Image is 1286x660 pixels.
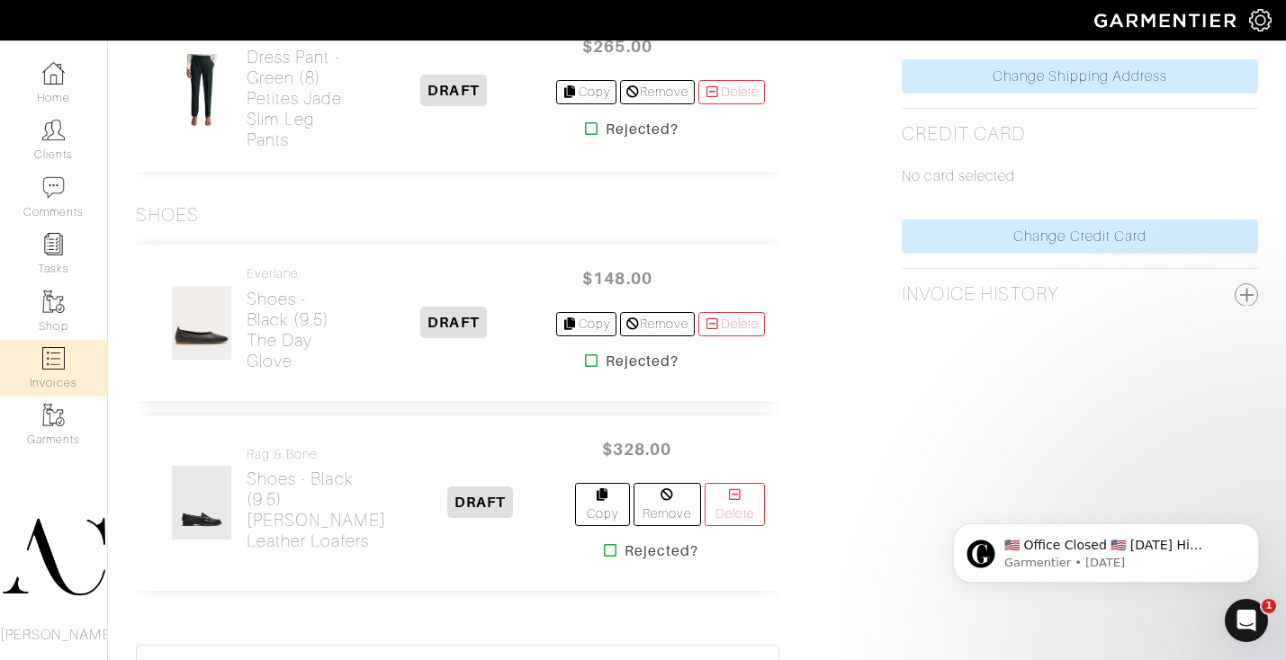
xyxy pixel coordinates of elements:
iframe: Intercom live chat [1225,599,1268,642]
a: Rag & Bone Shoes - Black (9.5)[PERSON_NAME] Leather Loafers [247,447,386,552]
img: smV3cG4oBfxCevgheUe6ufiA [171,285,232,361]
img: garments-icon-b7da505a4dc4fd61783c78ac3ca0ef83fa9d6f193b1c9dc38574b1d14d53ca28.png [42,290,65,313]
p: No card selected [902,165,1258,187]
img: VRfKMDGsMkFPSCwbaQS2kLkB [171,53,232,129]
img: garmentier-logo-header-white-b43fb05a5012e4ada735d5af1a66efaba907eab6374d6393d1fbf88cb4ef424d.png [1085,4,1249,36]
h3: Shoes [136,204,199,227]
span: $265.00 [563,27,671,66]
h4: Everlane [247,266,352,281]
img: orders-icon-0abe47150d42831381b5fb84f609e132dff9fe21cb692f30cb5eec754e2cba89.png [42,347,65,370]
iframe: Intercom notifications message [926,486,1286,611]
a: Copy [556,80,616,104]
a: Remove [620,312,695,336]
a: Remove [634,483,701,526]
a: Remove [620,80,695,104]
a: Change Shipping Address [902,59,1258,94]
h2: Shoes - Black (9.5) [PERSON_NAME] Leather Loafers [247,468,386,551]
span: 1 [1262,599,1276,613]
strong: Rejected? [625,540,697,562]
h2: Credit Card [902,123,1025,146]
span: $148.00 [563,259,671,298]
img: comment-icon-a0a6a9ef722e966f86d9cbdc48e553b5cf19dbc54f86b18d962a5391bc8f6eb6.png [42,176,65,199]
a: Delete [698,80,765,104]
img: GXvcavrrYkmkcduKtA9gq1bd [171,465,232,540]
span: $328.00 [582,430,690,468]
strong: Rejected? [606,119,679,140]
img: dashboard-icon-dbcd8f5a0b271acd01030246c82b418ddd0df26cd7fceb0bd07c9910d44c42f6.png [42,62,65,85]
img: garments-icon-b7da505a4dc4fd61783c78ac3ca0ef83fa9d6f193b1c9dc38574b1d14d53ca28.png [42,404,65,426]
span: DRAFT [420,75,486,106]
h4: Rag & Bone [247,447,386,462]
a: [PERSON_NAME] Dress Pant - Green (8)Petites Jade Slim Leg Pants [247,24,352,150]
a: Delete [698,312,765,336]
a: Change Credit Card [902,219,1258,254]
span: DRAFT [447,486,513,518]
img: gear-icon-white-bd11855cb880d31180b6d7d6211b90ccbf57a29d726f0c71d8c61bd08dd39cc2.png [1249,9,1272,31]
a: Everlane Shoes - Black (9.5)The Day Glove [247,266,352,371]
a: Copy [556,312,616,336]
span: DRAFT [420,307,486,338]
a: Delete [705,483,765,526]
img: clients-icon-6bae9207a08558b7cb47a8932f037763ab4055f8c8b6bfacd5dc20c3e0201464.png [42,119,65,141]
h2: Invoice History [902,283,1058,306]
strong: Rejected? [606,351,679,372]
a: Copy [575,483,630,526]
h2: Shoes - Black (9.5) The Day Glove [247,289,352,371]
h2: Dress Pant - Green (8) Petites Jade Slim Leg Pants [247,47,352,150]
img: reminder-icon-8004d30b9f0a5d33ae49ab947aed9ed385cf756f9e5892f1edd6e32f2345188e.png [42,233,65,255]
